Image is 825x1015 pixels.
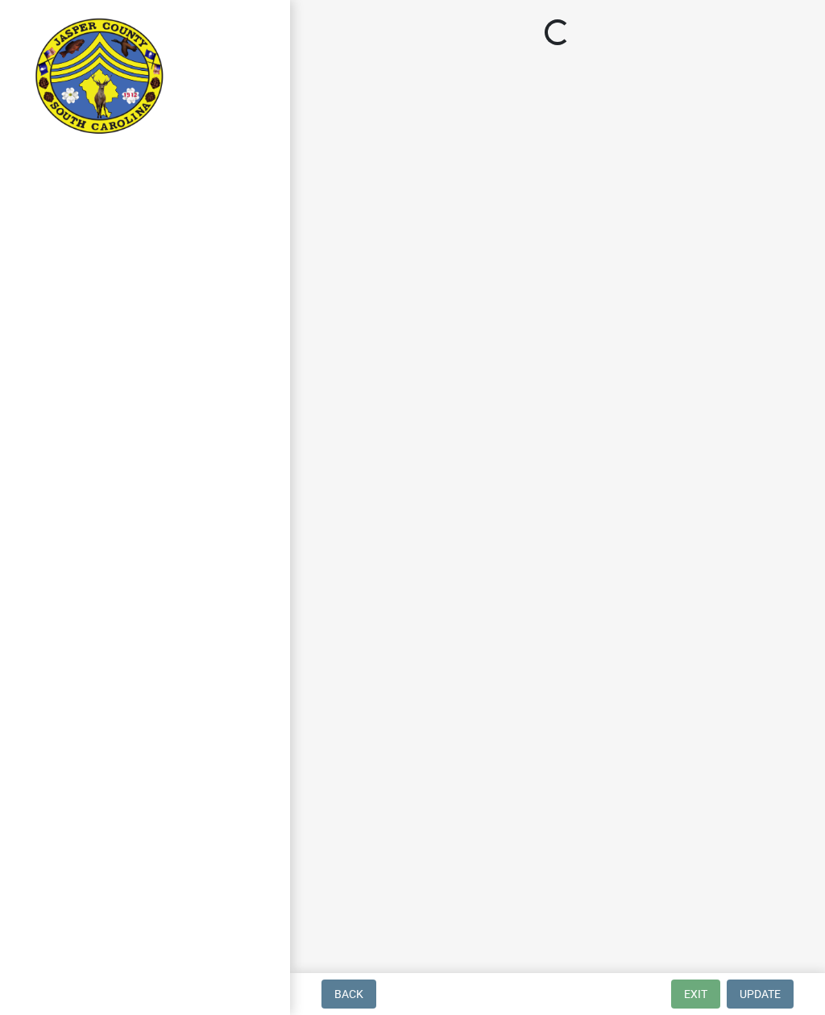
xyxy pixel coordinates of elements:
[727,980,794,1009] button: Update
[740,988,781,1000] span: Update
[32,17,167,138] img: Jasper County, South Carolina
[671,980,720,1009] button: Exit
[334,988,363,1000] span: Back
[321,980,376,1009] button: Back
